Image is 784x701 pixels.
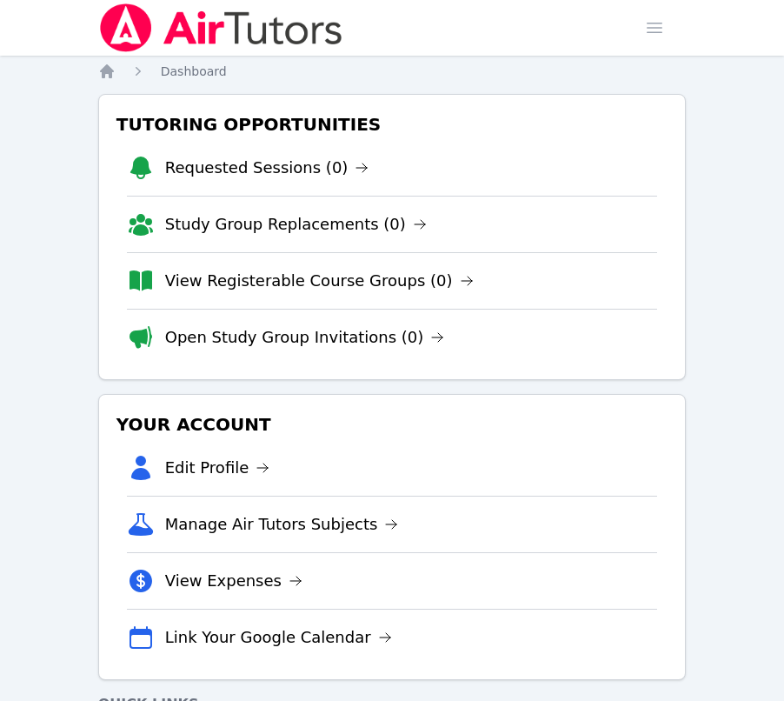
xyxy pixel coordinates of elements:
[165,569,302,593] a: View Expenses
[113,409,672,440] h3: Your Account
[165,325,445,350] a: Open Study Group Invitations (0)
[113,109,672,140] h3: Tutoring Opportunities
[165,156,369,180] a: Requested Sessions (0)
[161,64,227,78] span: Dashboard
[161,63,227,80] a: Dashboard
[98,63,687,80] nav: Breadcrumb
[165,212,427,237] a: Study Group Replacements (0)
[165,625,392,650] a: Link Your Google Calendar
[165,269,474,293] a: View Registerable Course Groups (0)
[98,3,344,52] img: Air Tutors
[165,456,270,480] a: Edit Profile
[165,512,399,537] a: Manage Air Tutors Subjects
